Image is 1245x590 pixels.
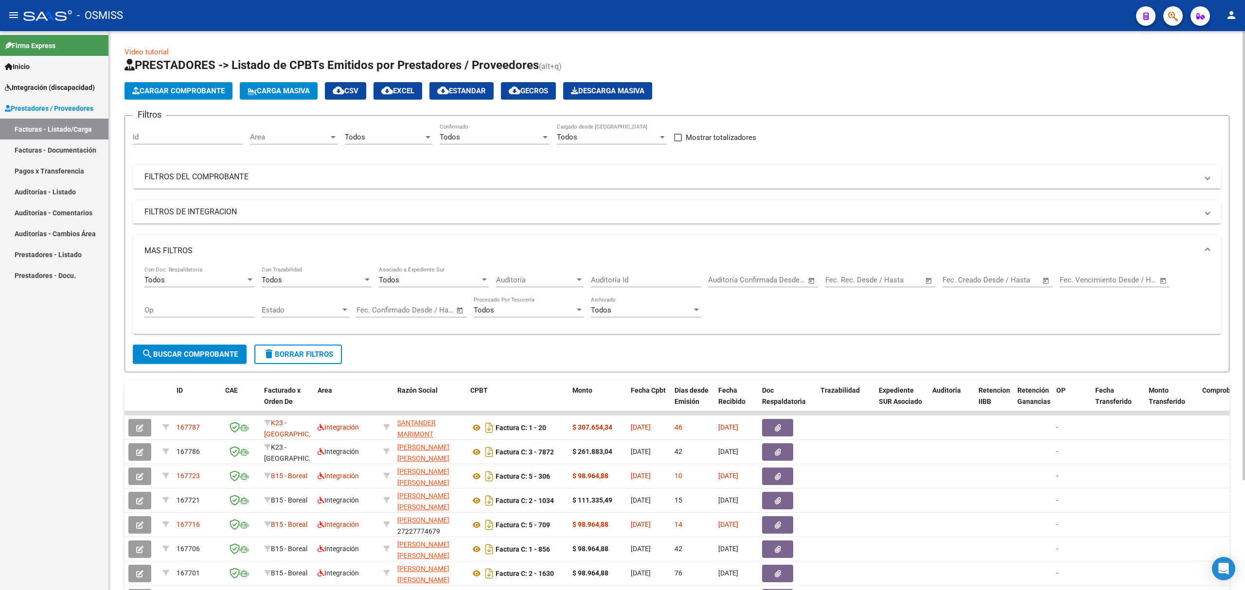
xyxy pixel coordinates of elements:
mat-expansion-panel-header: FILTROS DE INTEGRACION [133,200,1221,224]
span: 167723 [177,472,200,480]
mat-panel-title: MAS FILTROS [144,245,1198,256]
span: 167721 [177,496,200,504]
a: Video tutorial [124,48,169,56]
span: [DATE] [718,496,738,504]
span: Doc Respaldatoria [762,386,806,405]
strong: Factura C: 2 - 1630 [496,570,554,577]
span: [PERSON_NAME] [PERSON_NAME] [397,540,449,559]
strong: Factura C: 1 - 20 [496,424,546,432]
span: [DATE] [631,423,651,431]
button: Open calendar [1041,275,1052,286]
strong: Factura C: 5 - 306 [496,472,550,480]
span: Integración [318,472,359,480]
span: [PERSON_NAME] [PERSON_NAME] [397,492,449,511]
span: EXCEL [381,87,414,95]
strong: $ 98.964,88 [572,569,608,577]
span: 46 [675,423,682,431]
span: Todos [345,133,365,141]
span: Inicio [5,61,30,72]
span: [DATE] [718,569,738,577]
span: B15 - Boreal [271,496,307,504]
span: [DATE] [631,521,651,528]
span: 167716 [177,521,200,528]
div: 23330473304 [397,490,462,511]
span: Expediente SUR Asociado [879,386,922,405]
span: Todos [557,133,577,141]
span: Retencion IIBB [978,386,1010,405]
div: 27227774679 [397,515,462,535]
i: Descargar documento [483,493,496,508]
div: 23179235544 [397,442,462,462]
span: [DATE] [718,521,738,528]
span: - [1056,521,1058,528]
span: Integración [318,448,359,455]
span: Todos [440,133,460,141]
span: Cargar Comprobante [132,87,225,95]
span: 167706 [177,545,200,553]
datatable-header-cell: Expediente SUR Asociado [875,380,928,423]
input: Fecha inicio [1060,276,1099,284]
span: - [1056,545,1058,553]
strong: Factura C: 2 - 1034 [496,497,554,504]
mat-panel-title: FILTROS DEL COMPROBANTE [144,172,1198,182]
strong: Factura C: 3 - 7872 [496,448,554,456]
span: Monto Transferido [1149,386,1185,405]
input: Fecha inicio [356,306,396,314]
datatable-header-cell: Monto Transferido [1145,380,1198,423]
div: 27298844562 [397,563,462,584]
input: Fecha fin [873,276,921,284]
strong: Factura C: 5 - 709 [496,521,550,529]
datatable-header-cell: ID [173,380,221,423]
span: B15 - Boreal [271,545,307,553]
span: Buscar Comprobante [142,350,238,359]
datatable-header-cell: OP [1052,380,1091,423]
span: 167786 [177,448,200,455]
strong: Factura C: 1 - 856 [496,545,550,553]
span: Integración [318,496,359,504]
mat-icon: delete [263,348,275,360]
strong: $ 98.964,88 [572,521,608,528]
mat-panel-title: FILTROS DE INTEGRACION [144,207,1198,217]
datatable-header-cell: Retencion IIBB [975,380,1014,423]
span: Todos [262,276,282,284]
strong: $ 111.335,49 [572,496,612,504]
span: 76 [675,569,682,577]
input: Fecha inicio [825,276,865,284]
button: Open calendar [455,305,466,316]
button: Borrar Filtros [254,345,342,364]
span: Fecha Cpbt [631,386,666,394]
span: [DATE] [631,569,651,577]
span: Integración [318,569,359,577]
mat-expansion-panel-header: MAS FILTROS [133,235,1221,266]
span: Todos [379,276,399,284]
mat-icon: person [1226,9,1237,21]
datatable-header-cell: Area [314,380,379,423]
datatable-header-cell: Razón Social [393,380,466,423]
datatable-header-cell: Facturado x Orden De [260,380,314,423]
button: Open calendar [806,275,818,286]
span: ID [177,386,183,394]
span: [DATE] [718,423,738,431]
span: - [1056,448,1058,455]
div: 27396524886 [397,417,462,438]
datatable-header-cell: Auditoria [928,380,975,423]
div: MAS FILTROS [133,266,1221,334]
span: CPBT [470,386,488,394]
span: [DATE] [631,496,651,504]
span: Area [318,386,332,394]
strong: $ 261.883,04 [572,448,612,455]
span: B15 - Boreal [271,569,307,577]
span: Carga Masiva [248,87,310,95]
span: PRESTADORES -> Listado de CPBTs Emitidos por Prestadores / Proveedores [124,58,539,72]
span: (alt+q) [539,62,562,71]
strong: $ 307.654,34 [572,423,612,431]
span: Borrar Filtros [263,350,333,359]
span: [PERSON_NAME] [PERSON_NAME] [397,468,449,486]
strong: $ 98.964,88 [572,472,608,480]
span: Razón Social [397,386,438,394]
input: Fecha fin [1108,276,1155,284]
span: Integración [318,521,359,528]
strong: $ 98.964,88 [572,545,608,553]
button: Estandar [429,82,494,100]
span: 42 [675,448,682,455]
